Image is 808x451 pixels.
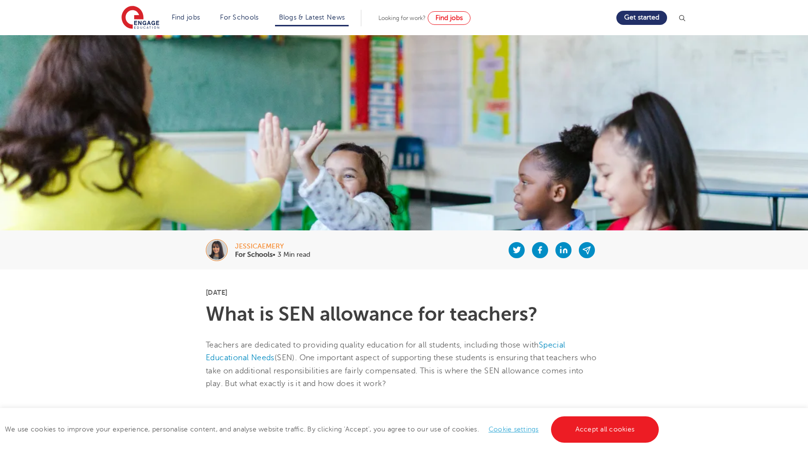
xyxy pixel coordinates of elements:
[279,14,345,21] a: Blogs & Latest News
[5,426,661,433] span: We use cookies to improve your experience, personalise content, and analyse website traffic. By c...
[551,416,659,443] a: Accept all cookies
[378,15,426,21] span: Looking for work?
[235,251,310,258] p: • 3 Min read
[172,14,200,21] a: Find jobs
[121,6,159,30] img: Engage Education
[206,341,539,349] span: Teachers are dedicated to providing quality education for all students, including those with
[435,14,463,21] span: Find jobs
[220,14,258,21] a: For Schools
[235,243,310,250] div: jessicaemery
[206,406,358,420] span: What is the SEN Allowance?
[489,426,539,433] a: Cookie settings
[206,353,596,388] span: (SEN). One important aspect of supporting these students is ensuring that teachers who take on ad...
[616,11,667,25] a: Get started
[428,11,471,25] a: Find jobs
[206,289,602,296] p: [DATE]
[206,305,602,324] h1: What is SEN allowance for teachers?
[235,251,273,258] b: For Schools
